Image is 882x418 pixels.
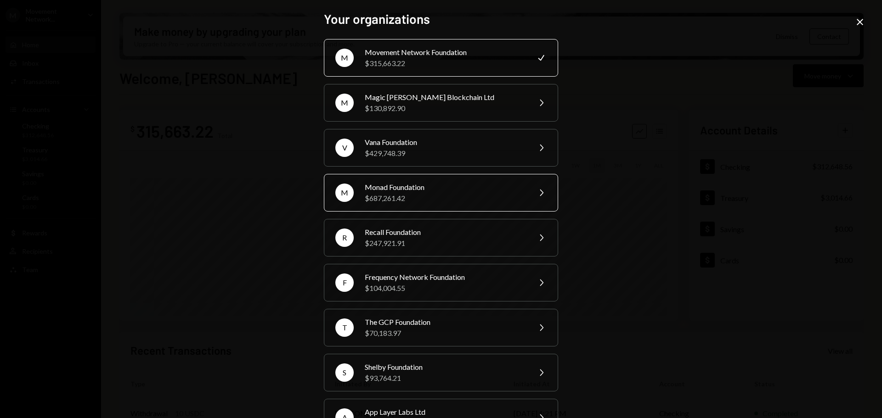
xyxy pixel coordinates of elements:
[365,407,525,418] div: App Layer Labs Ltd
[324,10,558,28] h2: Your organizations
[335,139,354,157] div: V
[365,328,525,339] div: $70,183.97
[324,84,558,122] button: MMagic [PERSON_NAME] Blockchain Ltd$130,892.90
[324,354,558,391] button: SShelby Foundation$93,764.21
[365,373,525,384] div: $93,764.21
[365,283,525,294] div: $104,004.55
[365,317,525,328] div: The GCP Foundation
[324,174,558,212] button: MMonad Foundation$687,261.42
[324,129,558,167] button: VVana Foundation$429,748.39
[324,39,558,77] button: MMovement Network Foundation$315,663.22
[365,227,525,238] div: Recall Foundation
[365,103,525,114] div: $130,892.90
[365,238,525,249] div: $247,921.91
[324,264,558,301] button: FFrequency Network Foundation$104,004.55
[335,273,354,292] div: F
[365,182,525,193] div: Monad Foundation
[365,193,525,204] div: $687,261.42
[335,49,354,67] div: M
[365,148,525,159] div: $429,748.39
[365,272,525,283] div: Frequency Network Foundation
[365,58,525,69] div: $315,663.22
[365,362,525,373] div: Shelby Foundation
[324,219,558,256] button: RRecall Foundation$247,921.91
[335,363,354,382] div: S
[335,94,354,112] div: M
[335,318,354,337] div: T
[365,92,525,103] div: Magic [PERSON_NAME] Blockchain Ltd
[335,184,354,202] div: M
[324,309,558,346] button: TThe GCP Foundation$70,183.97
[365,47,525,58] div: Movement Network Foundation
[365,137,525,148] div: Vana Foundation
[335,229,354,247] div: R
